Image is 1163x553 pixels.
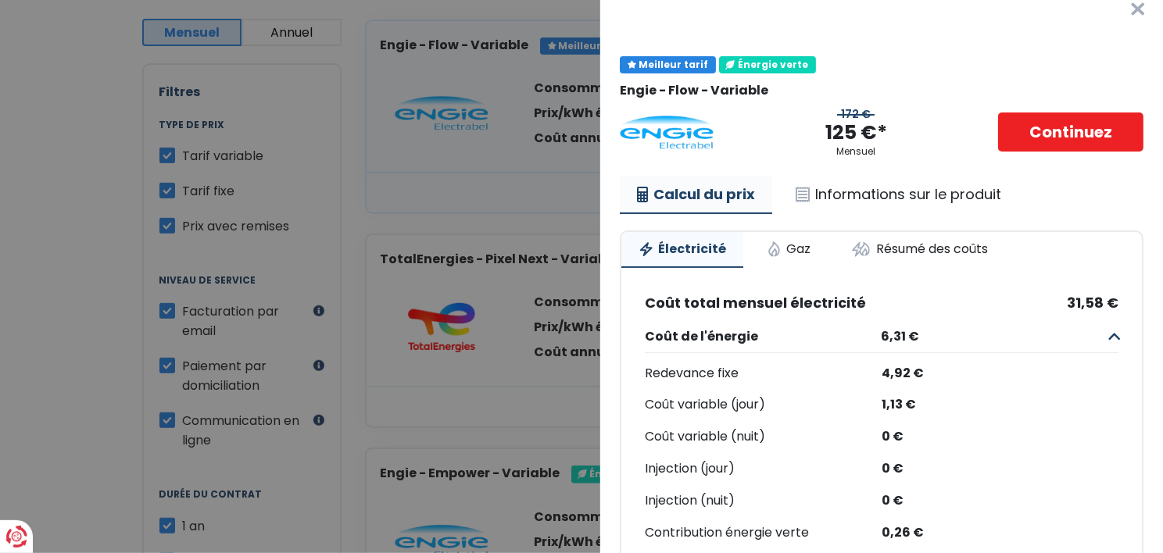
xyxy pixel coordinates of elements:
div: 172 € [837,108,875,121]
div: Redevance fixe [645,362,882,385]
a: Informations sur le produit [778,177,1018,212]
img: Engie [620,116,714,150]
div: Coût variable (nuit) [645,426,882,448]
a: Résumé des coûts [834,232,1005,266]
div: Contribution énergie verte [645,522,882,544]
a: Continuez [998,112,1143,152]
div: 0,26 € [882,522,1118,544]
div: 0 € [882,490,1118,512]
div: Injection (jour) [645,458,882,480]
div: 0 € [882,426,1118,448]
span: 6,31 € [875,329,1106,344]
div: 125 €* [825,120,887,146]
span: 31,58 € [1067,294,1118,312]
div: 1,13 € [882,394,1118,416]
div: Mensuel [836,146,875,157]
div: 4,92 € [882,362,1118,385]
button: Coût de l'énergie 6,31 € [645,322,1118,353]
div: Injection (nuit) [645,490,882,512]
div: Engie - Flow - Variable [620,83,1143,98]
div: Meilleur tarif [620,56,716,73]
div: Énergie verte [719,56,816,73]
a: Électricité [621,232,743,268]
span: Coût total mensuel électricité [645,294,866,312]
span: Coût de l'énergie [645,329,875,344]
a: Gaz [750,232,828,266]
a: Calcul du prix [620,177,772,214]
div: 0 € [882,458,1118,480]
div: Coût variable (jour) [645,394,882,416]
